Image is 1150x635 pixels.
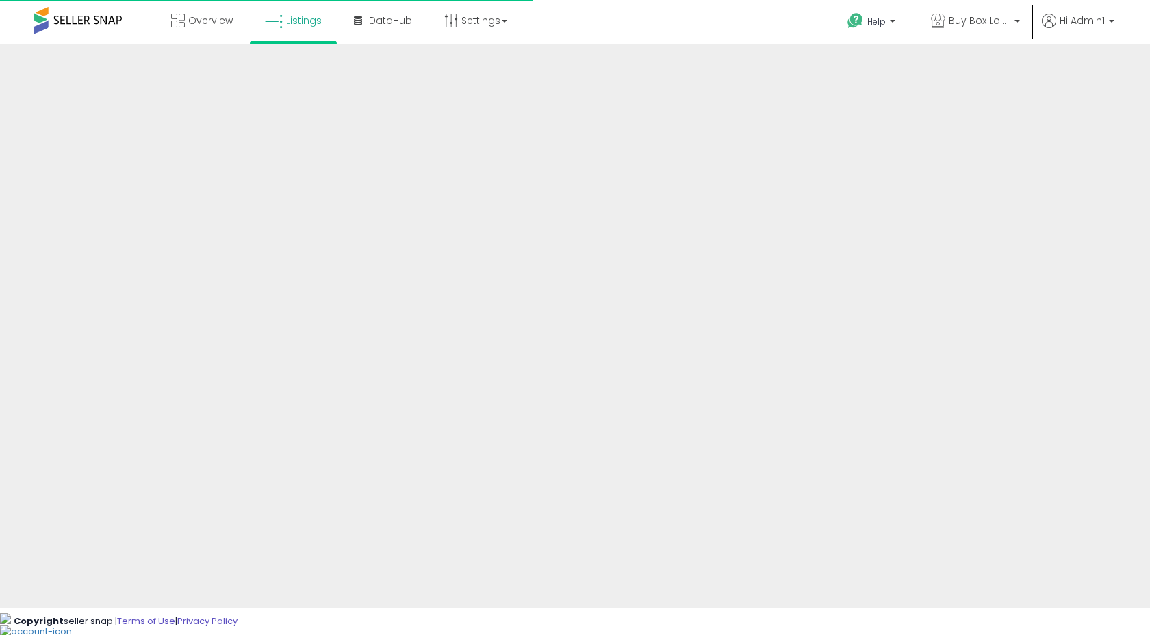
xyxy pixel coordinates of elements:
i: Get Help [847,12,864,29]
span: Hi Admin1 [1060,14,1105,27]
span: Buy Box Logistics [949,14,1010,27]
span: DataHub [369,14,412,27]
a: Hi Admin1 [1042,14,1114,44]
span: Help [867,16,886,27]
a: Help [836,2,909,44]
span: Overview [188,14,233,27]
span: Listings [286,14,322,27]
